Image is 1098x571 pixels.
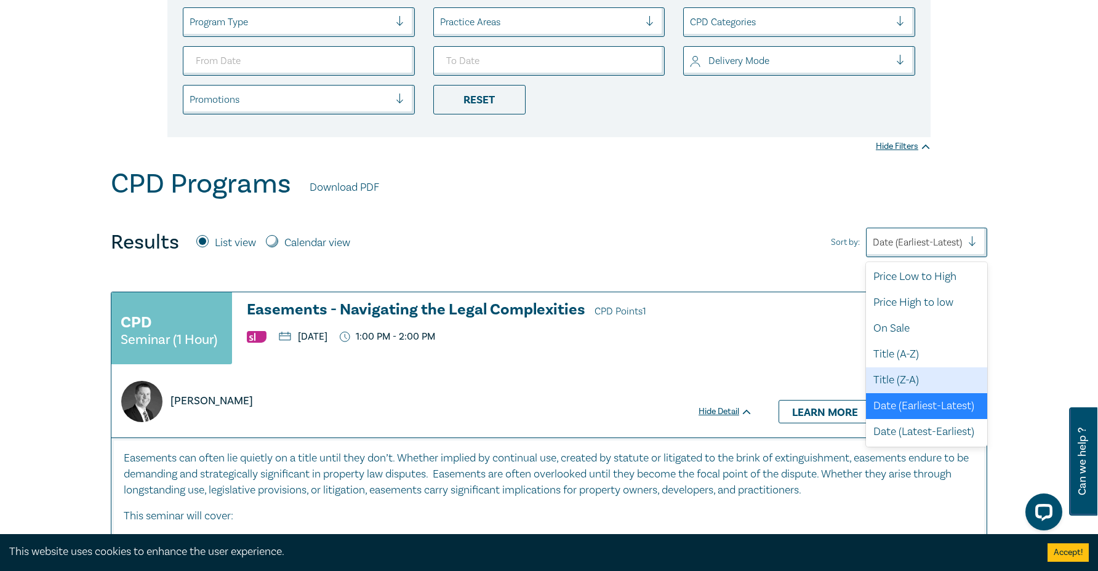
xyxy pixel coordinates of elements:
[831,236,860,249] span: Sort by:
[1076,415,1088,508] span: Can we help ?
[121,333,217,346] small: Seminar (1 Hour)
[866,367,987,393] div: Title (Z-A)
[340,331,435,343] p: 1:00 PM - 2:00 PM
[215,235,256,251] label: List view
[433,85,526,114] div: Reset
[866,341,987,367] div: Title (A-Z)
[690,54,692,68] input: select
[440,15,443,29] input: select
[190,15,192,29] input: select
[183,46,415,76] input: From Date
[876,140,931,153] div: Hide Filters
[121,311,151,333] h3: CPD
[190,93,192,106] input: select
[111,230,179,255] h4: Results
[111,266,987,282] div: Hide All Details
[247,331,266,343] img: Substantive Law
[866,264,987,290] div: Price Low to High
[595,305,646,317] span: CPD Points 1
[247,301,753,320] a: Easements - Navigating the Legal Complexities CPD Points1
[779,400,872,423] a: Learn more
[310,180,379,196] a: Download PDF
[866,419,987,445] div: Date (Latest-Earliest)
[124,450,974,498] p: Easements can often lie quietly on a title until they don’t. Whether implied by continual use, cr...
[866,393,987,419] div: Date (Earliest-Latest)
[284,235,350,251] label: Calendar view
[699,405,766,418] div: Hide Detail
[111,168,291,200] h1: CPD Programs
[9,544,1029,560] div: This website uses cookies to enhance the user experience.
[1048,543,1089,562] button: Accept cookies
[124,508,974,524] p: This seminar will cover:
[121,381,162,422] img: https://s3.ap-southeast-2.amazonaws.com/leo-cussen-store-production-content/Contacts/Phillip%20Le...
[690,15,692,29] input: select
[866,316,987,341] div: On Sale
[1016,489,1067,540] iframe: LiveChat chat widget
[433,46,665,76] input: To Date
[873,236,875,249] input: Sort by
[247,301,753,320] h3: Easements - Navigating the Legal Complexities
[279,332,327,341] p: [DATE]
[866,290,987,316] div: Price High to low
[170,393,253,409] p: [PERSON_NAME]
